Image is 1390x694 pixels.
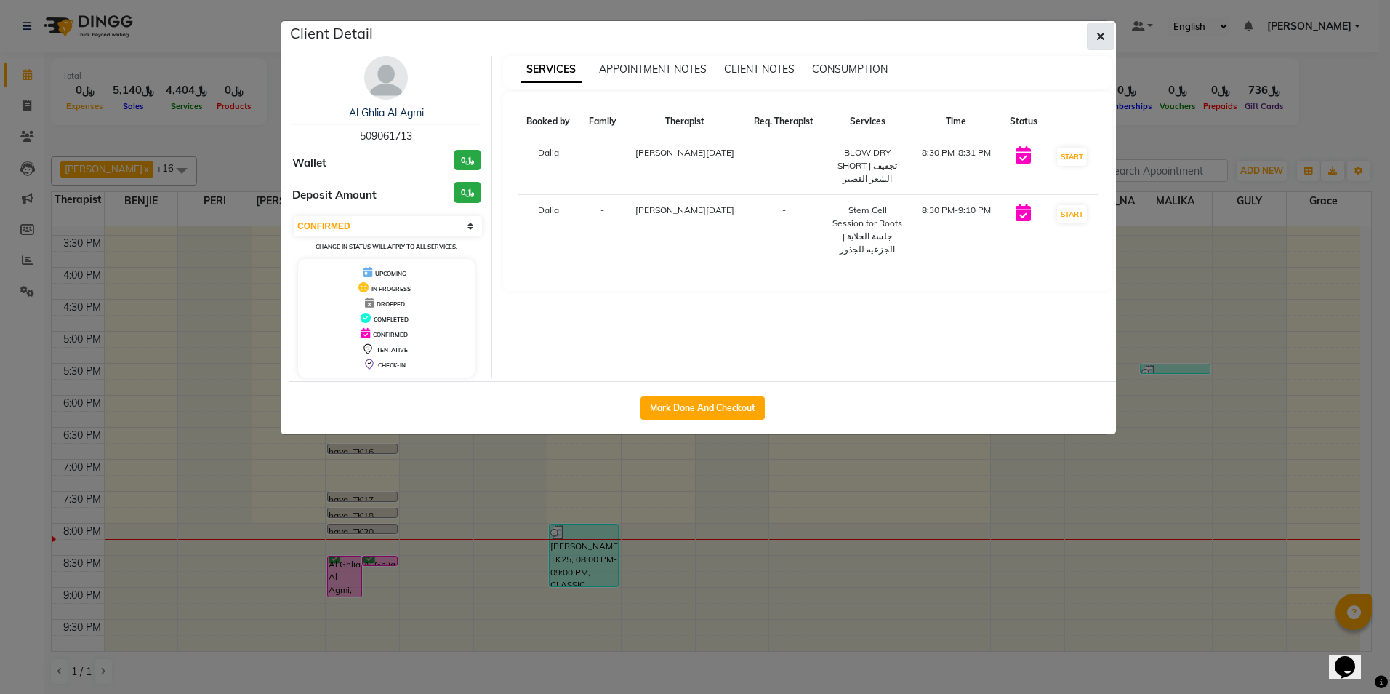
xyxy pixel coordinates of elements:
[1057,148,1087,166] button: START
[1000,106,1046,137] th: Status
[518,137,580,195] td: Dalia
[521,57,582,83] span: SERVICES
[377,346,408,354] span: TENTATIVE
[579,137,625,195] td: -
[349,106,424,119] a: Al Ghlia Al Agmi
[635,147,734,158] span: [PERSON_NAME][DATE]
[364,56,408,100] img: avatar
[454,182,481,203] h3: ﷼0
[912,195,1001,266] td: 8:30 PM-9:10 PM
[599,63,707,76] span: APPOINTMENT NOTES
[292,187,377,204] span: Deposit Amount
[360,129,412,143] span: 509061713
[518,195,580,266] td: Dalia
[832,146,904,186] div: BLOW DRY SHORT | تجفيف الشعر القصير
[912,106,1001,137] th: Time
[377,300,405,308] span: DROPPED
[518,106,580,137] th: Booked by
[375,270,406,277] span: UPCOMING
[626,106,744,137] th: Therapist
[635,204,734,215] span: [PERSON_NAME][DATE]
[812,63,888,76] span: CONSUMPTION
[823,106,912,137] th: Services
[579,106,625,137] th: Family
[579,195,625,266] td: -
[640,396,765,420] button: Mark Done And Checkout
[374,316,409,323] span: COMPLETED
[912,137,1001,195] td: 8:30 PM-8:31 PM
[378,362,406,369] span: CHECK-IN
[744,106,823,137] th: Req. Therapist
[744,137,823,195] td: -
[454,150,481,171] h3: ﷼0
[724,63,795,76] span: CLIENT NOTES
[316,243,457,250] small: Change in status will apply to all services.
[373,331,408,338] span: CONFIRMED
[290,23,373,44] h5: Client Detail
[1329,636,1375,679] iframe: chat widget
[832,204,904,256] div: Stem Cell Session for Roots | جلسة الخلاية الجزعيه للجذور
[371,285,411,292] span: IN PROGRESS
[1057,205,1087,223] button: START
[292,155,326,172] span: Wallet
[744,195,823,266] td: -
